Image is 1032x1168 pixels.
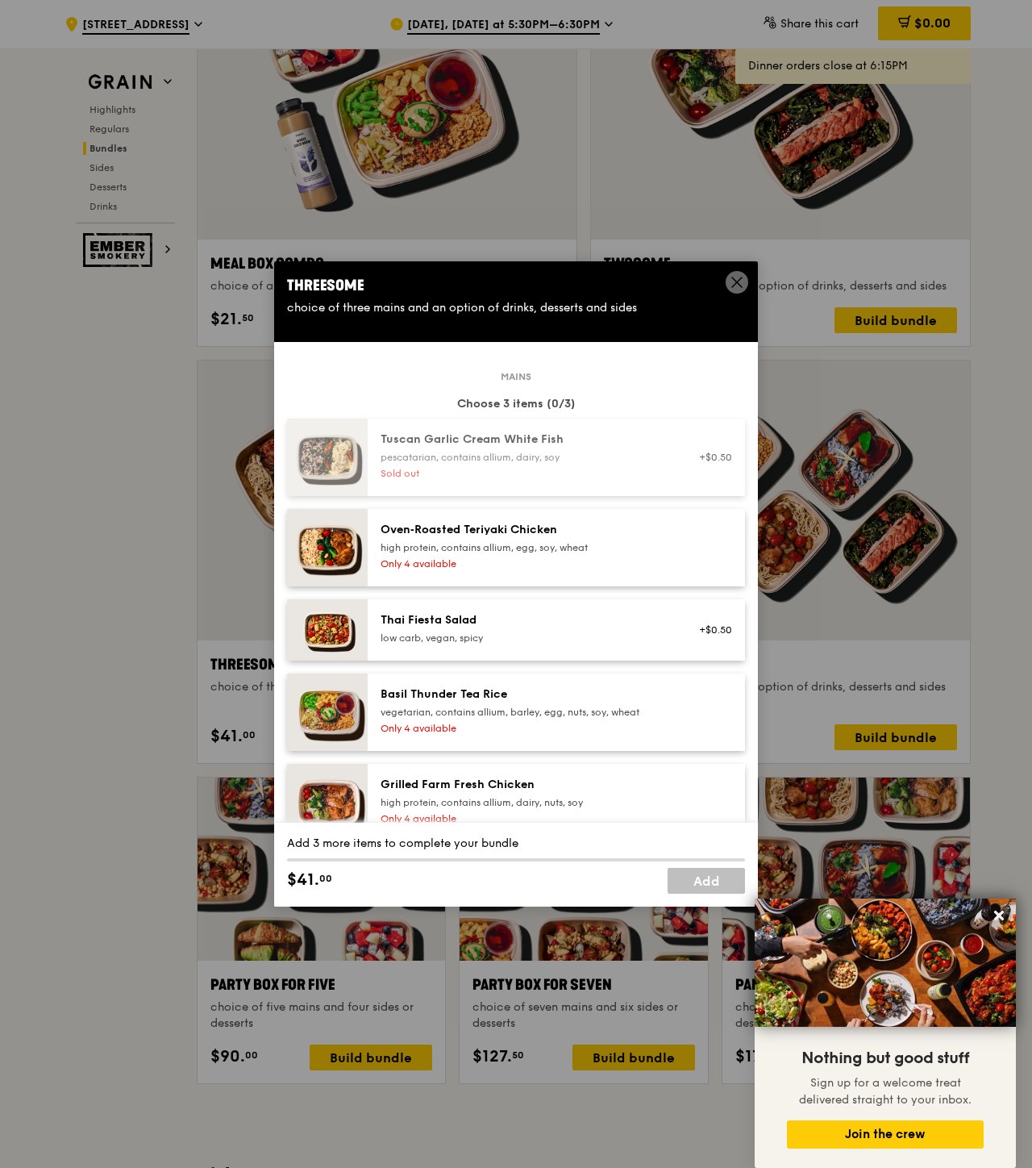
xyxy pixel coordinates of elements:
div: Only 4 available [381,722,670,735]
div: high protein, contains allium, egg, soy, wheat [381,541,670,554]
div: +$0.50 [689,451,732,464]
div: Sold out [381,467,670,480]
button: Join the crew [787,1120,984,1149]
a: Add [668,868,745,894]
span: Nothing but good stuff [801,1049,969,1068]
img: DSC07876-Edit02-Large.jpeg [755,899,1016,1027]
div: Grilled Farm Fresh Chicken [381,777,670,793]
span: Sign up for a welcome treat delivered straight to your inbox. [799,1076,972,1107]
div: pescatarian, contains allium, dairy, soy [381,451,670,464]
img: daily_normal_HORZ-Grilled-Farm-Fresh-Chicken.jpg [287,764,368,841]
div: Only 4 available [381,557,670,570]
div: high protein, contains allium, dairy, nuts, soy [381,796,670,809]
div: Tuscan Garlic Cream White Fish [381,432,670,448]
div: Basil Thunder Tea Rice [381,686,670,703]
img: daily_normal_Thai_Fiesta_Salad__Horizontal_.jpg [287,599,368,661]
button: Close [986,903,1012,928]
div: Oven‑Roasted Teriyaki Chicken [381,522,670,538]
div: low carb, vegan, spicy [381,632,670,644]
img: daily_normal_Oven-Roasted_Teriyaki_Chicken__Horizontal_.jpg [287,509,368,586]
span: Mains [494,370,538,383]
div: Add 3 more items to complete your bundle [287,836,745,852]
div: +$0.50 [689,624,732,636]
div: Threesome [287,274,745,297]
img: daily_normal_HORZ-Basil-Thunder-Tea-Rice.jpg [287,674,368,751]
div: vegetarian, contains allium, barley, egg, nuts, soy, wheat [381,706,670,719]
div: Thai Fiesta Salad [381,612,670,628]
span: $41. [287,868,319,892]
div: Only 4 available [381,812,670,825]
div: choice of three mains and an option of drinks, desserts and sides [287,300,745,316]
img: daily_normal_Tuscan_Garlic_Cream_White_Fish__Horizontal_.jpg [287,419,368,496]
div: Choose 3 items (0/3) [287,396,745,412]
span: 00 [319,872,332,885]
